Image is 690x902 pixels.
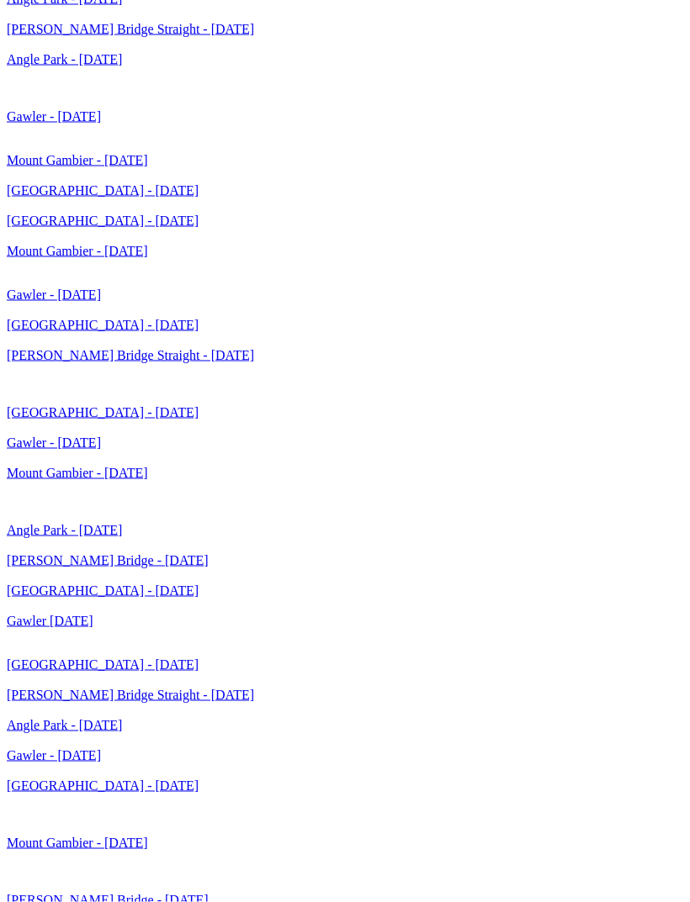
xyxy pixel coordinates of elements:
[7,109,101,124] a: Gawler - [DATE]
[7,688,254,702] a: [PERSON_NAME] Bridge Straight - [DATE]
[7,718,122,732] a: Angle Park - [DATE]
[7,348,254,362] a: [PERSON_NAME] Bridge Straight - [DATE]
[7,523,122,537] a: Angle Park - [DATE]
[7,614,93,628] a: Gawler [DATE]
[7,405,199,419] a: [GEOGRAPHIC_DATA] - [DATE]
[7,583,199,598] a: [GEOGRAPHIC_DATA] - [DATE]
[7,466,148,480] a: Mount Gambier - [DATE]
[7,657,199,672] a: [GEOGRAPHIC_DATA] - [DATE]
[7,287,101,302] a: Gawler - [DATE]
[7,553,209,567] a: [PERSON_NAME] Bridge - [DATE]
[7,153,148,167] a: Mount Gambier - [DATE]
[7,748,101,762] a: Gawler - [DATE]
[7,778,199,793] a: [GEOGRAPHIC_DATA] - [DATE]
[7,183,199,198] a: [GEOGRAPHIC_DATA] - [DATE]
[7,214,199,228] a: [GEOGRAPHIC_DATA] - [DATE]
[7,318,199,332] a: [GEOGRAPHIC_DATA] - [DATE]
[7,22,254,36] a: [PERSON_NAME] Bridge Straight - [DATE]
[7,52,122,66] a: Angle Park - [DATE]
[7,435,101,450] a: Gawler - [DATE]
[7,244,148,258] a: Mount Gambier - [DATE]
[7,836,148,850] a: Mount Gambier - [DATE]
